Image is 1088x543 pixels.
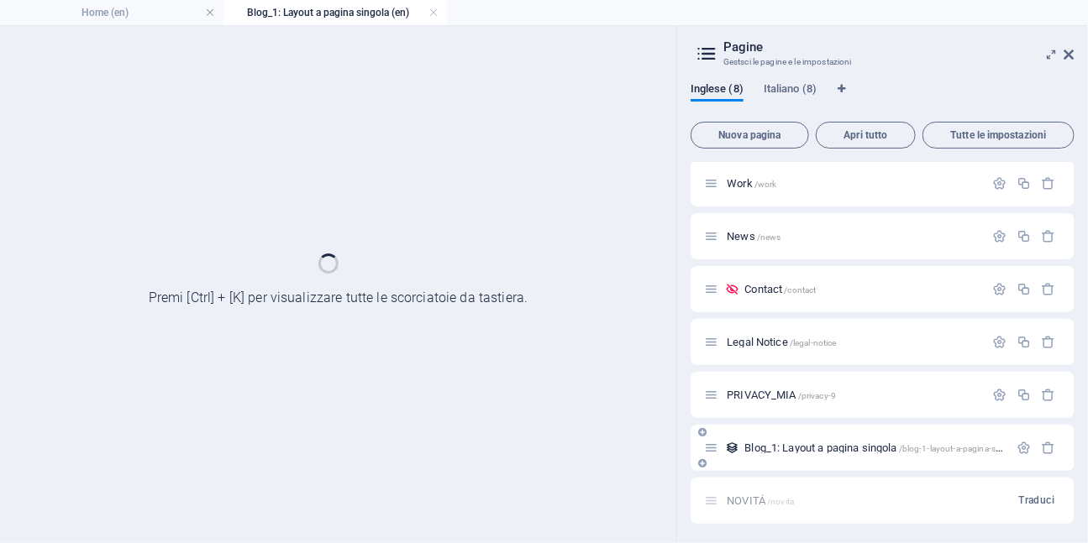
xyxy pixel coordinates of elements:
span: Inglese (8) [691,79,744,102]
span: /legal-notice [790,338,837,347]
div: Impostazioni [1017,441,1031,455]
div: Schede lingua [691,83,1075,115]
button: Tutte le impostazioni [922,122,1075,149]
div: Blog_1: Layout a pagina singola/blog-1-layout-a-pagina-singola [739,442,1008,453]
div: Duplicato [1017,335,1031,349]
span: /privacy-9 [798,391,836,400]
div: Impostazioni [992,335,1007,349]
div: Impostazioni [992,282,1007,296]
span: /blog-1-layout-a-pagina-singola [899,444,1019,453]
div: Rimuovi [1042,441,1056,455]
div: Rimuovi [1042,229,1056,243]
div: Questo layout viene utilizzato come modello per tutti gli elementi di questa collezione (es. post... [725,441,739,455]
div: Impostazioni [992,229,1007,243]
span: PRIVACY_MIA [727,389,836,401]
span: /news [757,232,781,242]
h3: Gestsci le pagine e le impostazioni [723,55,1041,70]
span: Apri tutto [823,130,908,140]
div: Duplicato [1017,388,1031,402]
div: News/news [722,231,984,242]
span: Nuova pagina [698,130,802,140]
span: Blog_1: Layout a pagina singola [744,441,1019,454]
span: Fai clic per aprire la pagina [727,177,776,190]
span: Fai clic per aprire la pagina [744,283,816,295]
span: Traduci [1019,493,1054,507]
div: Rimuovi [1042,388,1056,402]
div: Duplicato [1017,282,1031,296]
div: Contact/contact [739,284,984,295]
div: Duplicato [1017,176,1031,191]
span: Italiano (8) [764,79,817,102]
button: Apri tutto [816,122,916,149]
button: Traduci [1012,487,1061,514]
div: Legal Notice/legal-notice [722,337,984,347]
div: Rimuovi [1042,176,1056,191]
span: Fai clic per aprire la pagina [727,230,781,243]
h4: Blog_1: Layout a pagina singola (en) [223,3,447,22]
div: Rimuovi [1042,282,1056,296]
span: Legal Notice [727,336,836,348]
button: Nuova pagina [691,122,809,149]
span: /work [754,180,777,189]
span: /contact [784,285,816,295]
div: PRIVACY_MIA/privacy-9 [722,389,984,400]
div: Impostazioni [992,176,1007,191]
h2: Pagine [723,39,1075,55]
span: Tutte le impostazioni [930,130,1067,140]
div: Duplicato [1017,229,1031,243]
div: Rimuovi [1042,335,1056,349]
div: Impostazioni [992,388,1007,402]
div: Work/work [722,178,984,189]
